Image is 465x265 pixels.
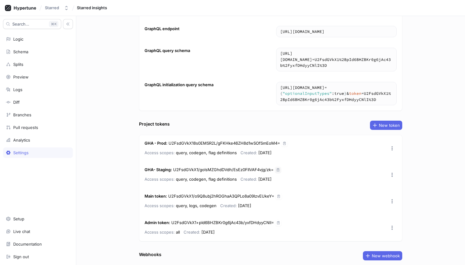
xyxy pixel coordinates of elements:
[145,149,237,156] p: query, codegen, flag definitions
[13,87,22,92] div: Logs
[13,49,28,54] div: Schema
[379,123,400,127] span: New token
[42,3,71,13] button: Starred
[13,216,24,221] div: Setup
[145,48,190,54] div: GraphQL query schema
[145,150,175,155] span: Access scopes:
[13,138,30,143] div: Analytics
[13,112,31,117] div: Branches
[169,141,280,146] span: U2FsdGVkX18s0EMSR2L/gFKHke46ZH8d1wSOfSmEoM4=
[145,228,180,236] p: all
[276,26,396,37] textarea: [URL][DOMAIN_NAME]
[145,175,237,183] p: query, codegen, flag definitions
[184,228,215,236] p: [DATE]
[145,141,167,146] strong: GHA - Prod :
[49,21,58,27] div: K
[240,175,272,183] p: [DATE]
[13,150,29,155] div: Settings
[145,230,175,235] span: Access scopes:
[13,254,29,259] div: Sign out
[13,37,23,42] div: Logic
[220,203,237,208] span: Created:
[13,242,42,247] div: Documentation
[145,194,167,199] strong: Main token :
[139,251,161,258] div: Webhooks
[145,167,172,172] strong: GHA- Staging :
[3,239,73,249] a: Documentation
[139,121,170,127] div: Project tokens
[13,100,20,105] div: Diff
[12,22,29,26] span: Search...
[145,177,175,182] span: Access scopes:
[145,202,217,209] p: query, logs, codegen
[240,150,257,155] span: Created:
[276,82,396,105] textarea: https://[DOMAIN_NAME]/schema?body={"optionalInputTypes":true}&token=U2FsdGVkX1%2BpId6BHZBKr0g6jAc...
[220,202,251,209] p: [DATE]
[240,149,272,156] p: [DATE]
[173,167,274,172] span: U2FsdGVkX1/golsMZGhdDVdh/EsEz0FIIVAF4vjg/zk=
[240,177,257,182] span: Created:
[13,125,38,130] div: Pull requests
[13,62,23,67] div: Splits
[276,48,396,71] textarea: [URL][DOMAIN_NAME]
[145,203,175,208] span: Access scopes:
[372,254,400,258] span: New webhook
[45,5,59,10] div: Starred
[3,19,61,29] button: Search...K
[145,82,213,88] div: GraphQL initialization query schema
[184,230,200,235] span: Created:
[168,194,274,199] span: U2FsdGVkX1/o9Q8ubj2hROGhaA3QPLo8a09lzvEUkeY=
[13,74,29,79] div: Preview
[145,220,170,225] strong: Admin token :
[363,251,402,260] button: New webhook
[145,26,180,32] div: GraphQL endpoint
[77,6,107,10] span: Starred insights
[13,229,30,234] div: Live chat
[370,121,402,130] button: New token
[171,220,274,225] span: U2FsdGVkX1+pId6BHZBKr0g6jAc43b/yxfDHdyyCNlI=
